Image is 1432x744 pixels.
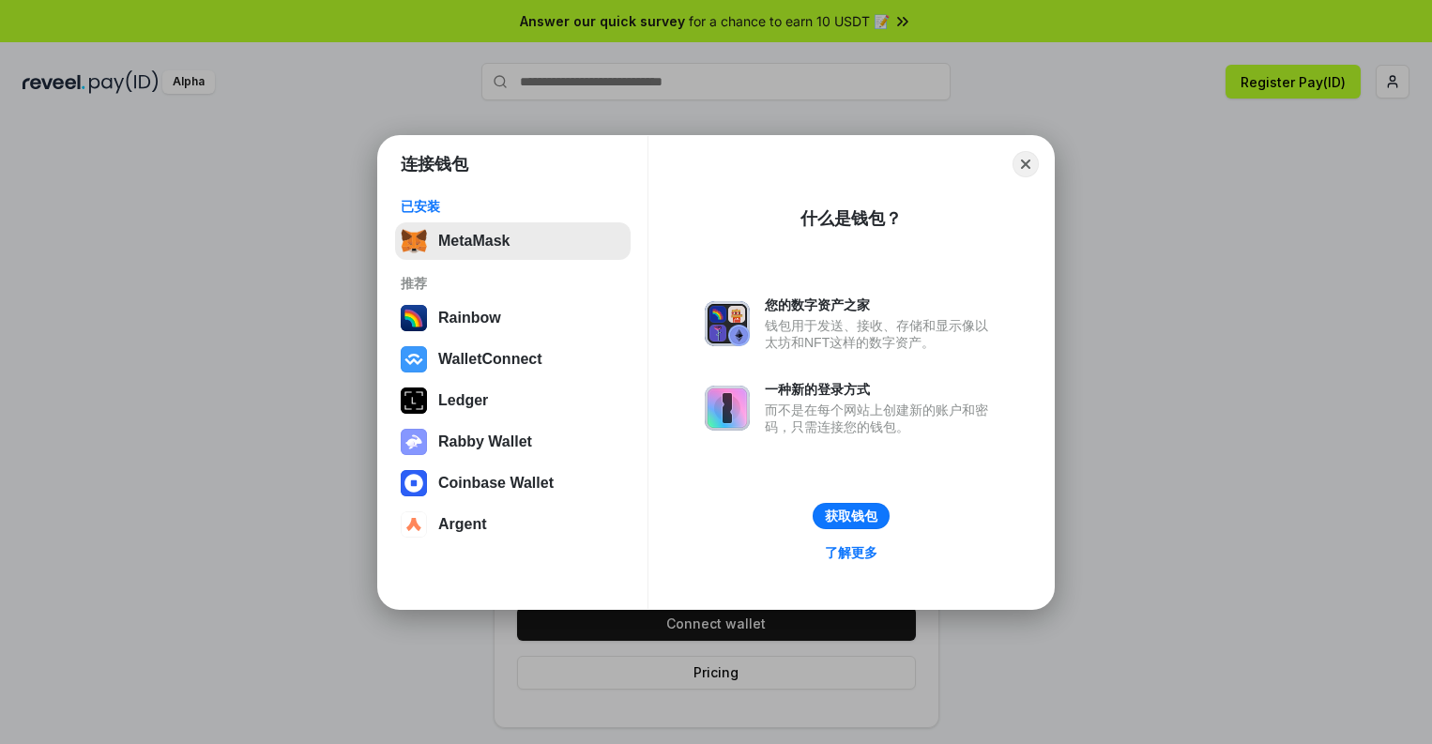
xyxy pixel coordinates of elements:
div: MetaMask [438,233,510,250]
button: Rabby Wallet [395,423,631,461]
button: Close [1013,151,1039,177]
img: svg+xml,%3Csvg%20width%3D%2228%22%20height%3D%2228%22%20viewBox%3D%220%200%2028%2028%22%20fill%3D... [401,511,427,538]
div: Rainbow [438,310,501,326]
img: svg+xml,%3Csvg%20xmlns%3D%22http%3A%2F%2Fwww.w3.org%2F2000%2Fsvg%22%20fill%3D%22none%22%20viewBox... [401,429,427,455]
div: Argent [438,516,487,533]
img: svg+xml,%3Csvg%20xmlns%3D%22http%3A%2F%2Fwww.w3.org%2F2000%2Fsvg%22%20width%3D%2228%22%20height%3... [401,387,427,414]
button: MetaMask [395,222,631,260]
div: Coinbase Wallet [438,475,554,492]
button: Rainbow [395,299,631,337]
img: svg+xml,%3Csvg%20xmlns%3D%22http%3A%2F%2Fwww.w3.org%2F2000%2Fsvg%22%20fill%3D%22none%22%20viewBox... [705,386,750,431]
button: WalletConnect [395,341,631,378]
div: 了解更多 [825,544,877,561]
img: svg+xml,%3Csvg%20fill%3D%22none%22%20height%3D%2233%22%20viewBox%3D%220%200%2035%2033%22%20width%... [401,228,427,254]
img: svg+xml,%3Csvg%20width%3D%2228%22%20height%3D%2228%22%20viewBox%3D%220%200%2028%2028%22%20fill%3D... [401,470,427,496]
img: svg+xml,%3Csvg%20width%3D%2228%22%20height%3D%2228%22%20viewBox%3D%220%200%2028%2028%22%20fill%3D... [401,346,427,372]
div: Rabby Wallet [438,433,532,450]
div: 什么是钱包？ [800,207,902,230]
div: 而不是在每个网站上创建新的账户和密码，只需连接您的钱包。 [765,402,998,435]
div: 获取钱包 [825,508,877,524]
div: Ledger [438,392,488,409]
img: svg+xml,%3Csvg%20xmlns%3D%22http%3A%2F%2Fwww.w3.org%2F2000%2Fsvg%22%20fill%3D%22none%22%20viewBox... [705,301,750,346]
a: 了解更多 [814,540,889,565]
div: 一种新的登录方式 [765,381,998,398]
h1: 连接钱包 [401,153,468,175]
button: Ledger [395,382,631,419]
button: Argent [395,506,631,543]
button: Coinbase Wallet [395,464,631,502]
img: svg+xml,%3Csvg%20width%3D%22120%22%20height%3D%22120%22%20viewBox%3D%220%200%20120%20120%22%20fil... [401,305,427,331]
div: WalletConnect [438,351,542,368]
div: 您的数字资产之家 [765,296,998,313]
button: 获取钱包 [813,503,890,529]
div: 钱包用于发送、接收、存储和显示像以太坊和NFT这样的数字资产。 [765,317,998,351]
div: 推荐 [401,275,625,292]
div: 已安装 [401,198,625,215]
